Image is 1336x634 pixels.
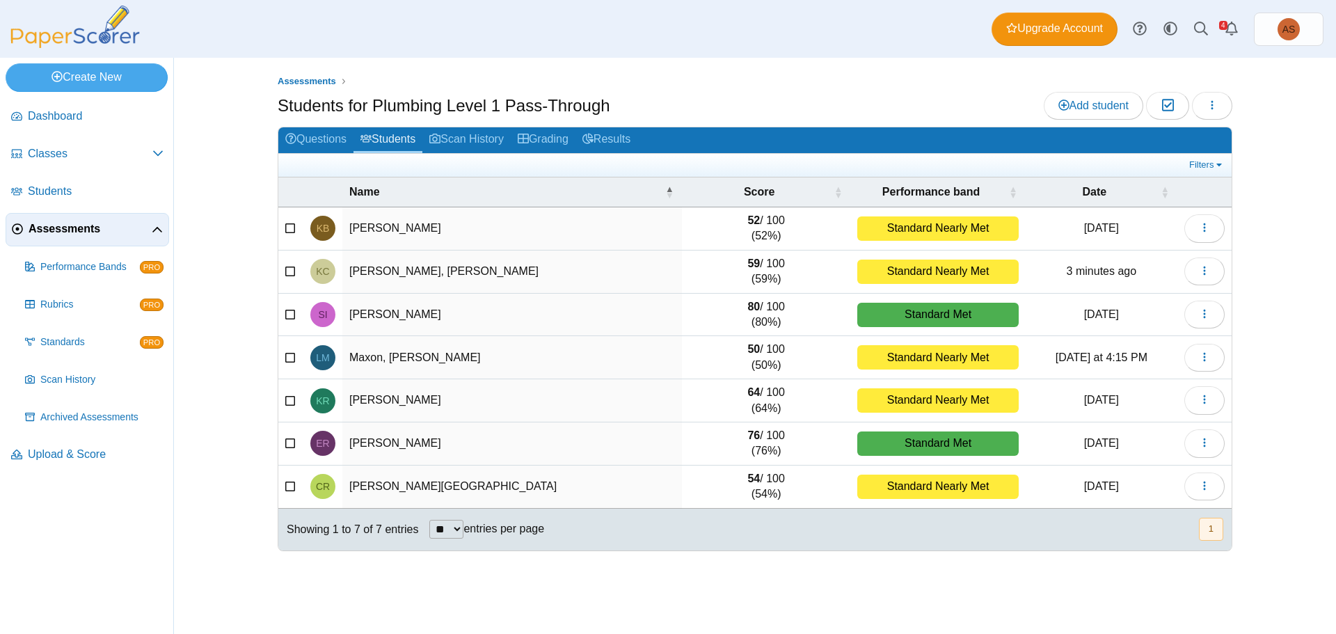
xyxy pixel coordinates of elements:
time: Jun 27, 2025 at 2:50 PM [1084,437,1119,449]
span: Score [744,186,774,198]
span: Andrea Sheaffer [1278,18,1300,40]
time: Jun 12, 2025 at 10:52 AM [1084,308,1119,320]
label: entries per page [463,523,544,534]
span: PRO [140,336,164,349]
span: Classes [28,146,152,161]
a: Students [6,175,169,209]
div: Standard Nearly Met [857,216,1018,241]
div: Showing 1 to 7 of 7 entries [278,509,418,550]
a: Results [575,127,637,153]
div: Standard Met [857,431,1018,456]
td: [PERSON_NAME][GEOGRAPHIC_DATA] [342,466,682,509]
a: Rubrics PRO [19,288,169,322]
a: Scan History [19,363,169,397]
b: 54 [747,473,760,484]
img: PaperScorer [6,6,145,48]
span: Chad Ray [316,482,330,491]
span: Performance Bands [40,260,140,274]
time: Aug 28, 2025 at 3:23 PM [1067,265,1137,277]
a: Dashboard [6,100,169,134]
b: 59 [747,257,760,269]
span: Assessments [29,221,152,237]
span: Date : Activate to sort [1161,177,1169,207]
span: Scan History [40,373,164,387]
span: Kane Crawford [316,267,329,276]
td: [PERSON_NAME] [342,207,682,251]
td: / 100 (80%) [682,294,850,337]
span: Upgrade Account [1006,21,1103,36]
td: / 100 (59%) [682,251,850,294]
span: Assessments [278,76,336,86]
span: Performance band [882,186,980,198]
button: 1 [1199,518,1223,541]
td: / 100 (50%) [682,336,850,379]
td: [PERSON_NAME] [342,422,682,466]
a: Assessments [6,213,169,246]
a: Performance Bands PRO [19,251,169,284]
span: Loden Maxon [316,353,329,363]
td: [PERSON_NAME], [PERSON_NAME] [342,251,682,294]
a: Alerts [1216,14,1247,45]
td: [PERSON_NAME] [342,294,682,337]
span: Standards [40,335,140,349]
h1: Students for Plumbing Level 1 Pass-Through [278,94,610,118]
span: PRO [140,261,164,274]
a: PaperScorer [6,38,145,50]
span: Name [349,186,380,198]
a: Archived Assessments [19,401,169,434]
span: Add student [1058,100,1129,111]
a: Questions [278,127,353,153]
span: Dashboard [28,109,164,124]
a: Students [353,127,422,153]
a: Filters [1186,158,1228,172]
b: 76 [747,429,760,441]
span: Students [28,184,164,199]
span: Seth Ihlenfeldt [318,310,327,319]
time: Aug 18, 2025 at 1:48 PM [1084,394,1119,406]
b: 52 [747,214,760,226]
td: / 100 (64%) [682,379,850,422]
a: Upgrade Account [992,13,1118,46]
span: Name : Activate to invert sorting [665,177,674,207]
span: Kyle Ransom [316,396,329,406]
a: Upload & Score [6,438,169,472]
nav: pagination [1198,518,1223,541]
span: Rubrics [40,298,140,312]
a: Grading [511,127,575,153]
td: [PERSON_NAME] [342,379,682,422]
time: Aug 22, 2025 at 4:15 PM [1056,351,1147,363]
a: Standards PRO [19,326,169,359]
td: / 100 (54%) [682,466,850,509]
a: Classes [6,138,169,171]
span: Archived Assessments [40,411,164,425]
span: Upload & Score [28,447,164,462]
td: / 100 (52%) [682,207,850,251]
b: 50 [747,343,760,355]
div: Standard Met [857,303,1018,327]
a: Assessments [274,73,340,90]
div: Standard Nearly Met [857,260,1018,284]
span: Kaleb Beisch [317,223,330,233]
td: / 100 (76%) [682,422,850,466]
a: Create New [6,63,168,91]
a: Scan History [422,127,511,153]
span: Ethan Ratzke [316,438,329,448]
td: Maxon, [PERSON_NAME] [342,336,682,379]
a: Andrea Sheaffer [1254,13,1323,46]
span: Andrea Sheaffer [1282,24,1296,34]
span: Date [1083,186,1107,198]
time: Jul 11, 2025 at 3:14 PM [1084,222,1119,234]
b: 64 [747,386,760,398]
span: PRO [140,299,164,311]
div: Standard Nearly Met [857,475,1018,499]
b: 80 [747,301,760,312]
span: Performance band : Activate to sort [1009,177,1017,207]
span: Score : Activate to sort [834,177,842,207]
div: Standard Nearly Met [857,388,1018,413]
div: Standard Nearly Met [857,345,1018,370]
time: Aug 8, 2025 at 8:31 AM [1084,480,1119,492]
a: Add student [1044,92,1143,120]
